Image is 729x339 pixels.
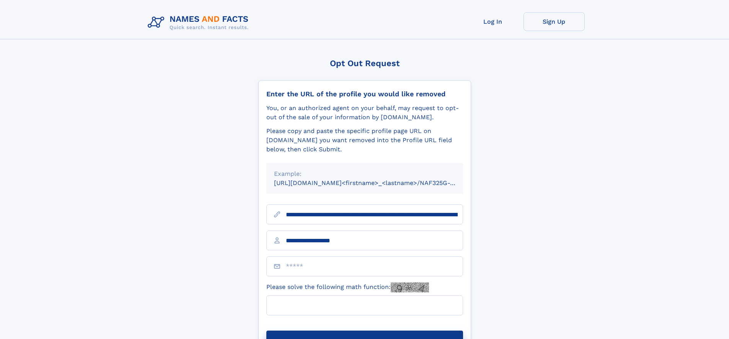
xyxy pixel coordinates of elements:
[462,12,524,31] a: Log In
[274,169,455,178] div: Example:
[258,58,471,68] div: Opt Out Request
[266,90,463,98] div: Enter the URL of the profile you would like removed
[266,127,463,154] div: Please copy and paste the specific profile page URL on [DOMAIN_NAME] you want removed into the Pr...
[145,12,255,33] img: Logo Names and Facts
[266,104,463,122] div: You, or an authorized agent on your behalf, may request to opt-out of the sale of your informatio...
[524,12,585,31] a: Sign Up
[266,282,429,292] label: Please solve the following math function:
[274,179,478,187] small: [URL][DOMAIN_NAME]<firstname>_<lastname>/NAF325G-xxxxxxxx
